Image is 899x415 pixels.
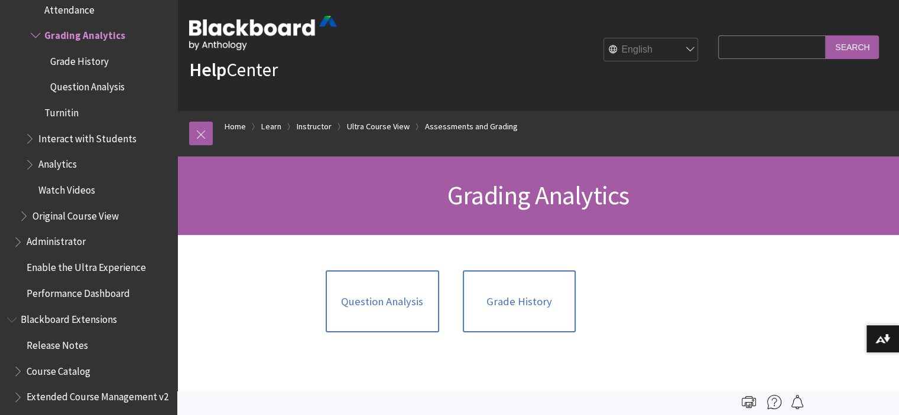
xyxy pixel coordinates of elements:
span: Administrator [27,232,86,248]
span: Original Course View [33,206,119,222]
span: Release Notes [27,335,88,351]
span: Course Catalog [27,361,90,377]
img: Follow this page [790,395,804,409]
a: Ultra Course View [347,119,410,134]
select: Site Language Selector [604,38,699,62]
span: Analytics [38,155,77,171]
span: Watch Videos [38,180,95,196]
span: Grade History [50,51,109,67]
img: Print [742,395,756,409]
a: Grade History [463,270,576,333]
span: Grading Analytics [447,179,629,211]
span: Grading Analytics [44,25,125,41]
span: Turnitin [44,103,79,119]
span: Blackboard Extensions [21,309,117,325]
span: Extended Course Management v2 [27,387,168,403]
a: Assessments and Grading [425,119,518,134]
span: Enable the Ultra Experience [27,257,146,273]
span: Interact with Students [38,129,137,145]
a: Question Analysis [326,270,439,333]
input: Search [826,35,879,58]
strong: Help [189,58,226,81]
a: Home [225,119,246,134]
a: Instructor [297,119,332,134]
span: Performance Dashboard [27,283,130,299]
img: More help [767,395,781,409]
span: Question Analysis [50,77,125,93]
a: HelpCenter [189,58,278,81]
a: Learn [261,119,281,134]
img: Blackboard by Anthology [189,16,337,50]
